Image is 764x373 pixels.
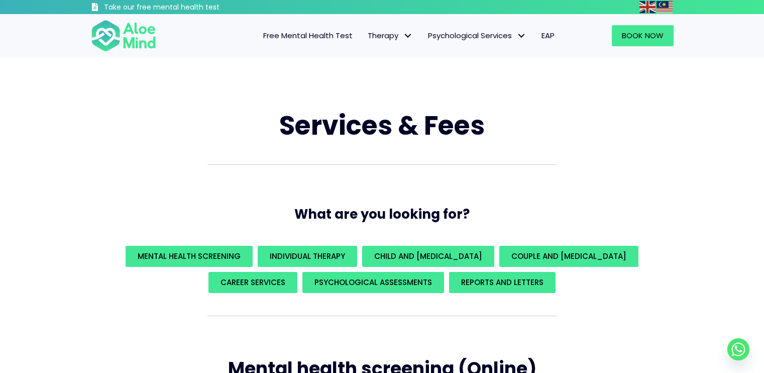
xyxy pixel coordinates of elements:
a: English [639,1,657,13]
div: What are you looking for? [91,243,674,296]
a: TherapyTherapy: submenu [360,25,420,46]
span: Services & Fees [279,107,485,144]
span: Therapy: submenu [401,29,415,43]
span: Psychological Services: submenu [514,29,529,43]
span: Individual Therapy [270,251,345,261]
span: Free Mental Health Test [263,30,353,41]
a: Individual Therapy [258,246,357,267]
a: Free Mental Health Test [256,25,360,46]
span: What are you looking for? [294,205,470,223]
span: Therapy [368,30,413,41]
img: ms [657,1,673,13]
h3: Take our free mental health test [104,3,273,13]
span: Couple and [MEDICAL_DATA] [511,251,626,261]
img: en [639,1,656,13]
span: Mental Health Screening [138,251,241,261]
a: Whatsapp [727,338,749,360]
a: Psychological ServicesPsychological Services: submenu [420,25,534,46]
img: Aloe mind Logo [91,19,156,52]
span: REPORTS AND LETTERS [461,277,543,288]
nav: Menu [169,25,562,46]
span: Book Now [622,30,664,41]
a: Book Now [612,25,674,46]
a: Couple and [MEDICAL_DATA] [499,246,638,267]
span: EAP [541,30,555,41]
a: REPORTS AND LETTERS [449,272,556,293]
span: Psychological assessments [314,277,432,288]
a: Take our free mental health test [91,3,273,14]
a: Child and [MEDICAL_DATA] [362,246,494,267]
span: Psychological Services [428,30,526,41]
a: Psychological assessments [302,272,444,293]
a: Malay [657,1,674,13]
a: Career Services [208,272,297,293]
a: EAP [534,25,562,46]
span: Child and [MEDICAL_DATA] [374,251,482,261]
a: Mental Health Screening [126,246,253,267]
span: Career Services [221,277,285,288]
